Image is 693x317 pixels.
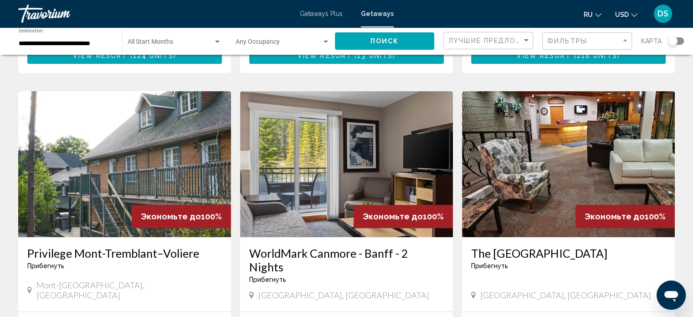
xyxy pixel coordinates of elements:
[571,52,620,59] span: ( )
[357,52,393,59] span: 13 units
[471,246,666,260] a: The [GEOGRAPHIC_DATA]
[249,47,444,64] button: View Resort(13 units)
[249,276,286,283] span: Прибегнуть
[657,9,668,18] span: DS
[36,280,222,300] span: Mont-[GEOGRAPHIC_DATA], [GEOGRAPHIC_DATA]
[517,52,571,59] span: View Resort
[615,11,629,18] span: USD
[363,212,423,221] span: Экономьте до
[141,212,201,221] span: Экономьте до
[575,205,675,228] div: 100%
[18,5,291,23] a: Travorium
[258,290,429,300] span: [GEOGRAPHIC_DATA], [GEOGRAPHIC_DATA]
[361,10,394,17] a: Getaways
[73,52,127,59] span: View Resort
[547,37,587,45] span: Фильтры
[335,32,434,49] button: Поиск
[577,52,617,59] span: 218 units
[584,8,601,21] button: Change language
[651,4,675,23] button: User Menu
[542,32,632,51] button: Filter
[370,38,399,45] span: Поиск
[584,11,593,18] span: ru
[354,205,453,228] div: 100%
[462,91,675,237] img: 3982O01L.jpg
[18,91,231,237] img: 2272E01L.jpg
[471,262,508,270] span: Прибегнуть
[133,52,174,59] span: 124 units
[448,37,544,44] span: Лучшие предложения
[641,35,662,47] span: карта
[471,47,666,64] button: View Resort(218 units)
[448,37,530,45] mat-select: Sort by
[27,262,64,270] span: Прибегнуть
[615,8,637,21] button: Change currency
[585,212,645,221] span: Экономьте до
[249,246,444,274] a: WorldMark Canmore - Banff - 2 Nights
[27,246,222,260] a: Privilege Mont-Tremblant–Voliere
[298,52,352,59] span: View Resort
[657,281,686,310] iframe: Кнопка запуска окна обмена сообщениями
[300,10,343,17] a: Getaways Plus
[127,52,176,59] span: ( )
[352,52,395,59] span: ( )
[27,47,222,64] button: View Resort(124 units)
[240,91,453,237] img: A408I01X.jpg
[132,205,231,228] div: 100%
[480,290,651,300] span: [GEOGRAPHIC_DATA], [GEOGRAPHIC_DATA]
